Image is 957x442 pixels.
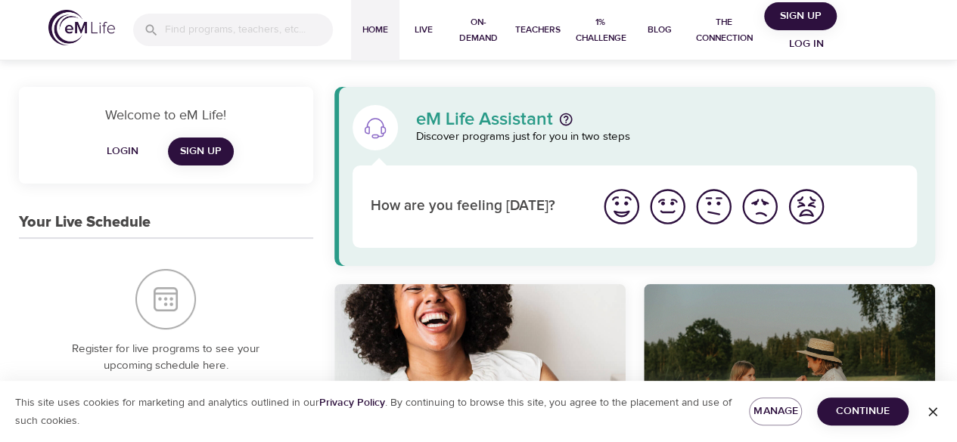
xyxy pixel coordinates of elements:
[691,184,737,230] button: I'm feeling ok
[405,22,442,38] span: Live
[690,14,758,46] span: The Connection
[165,14,333,46] input: Find programs, teachers, etc...
[601,186,642,227] img: great
[770,30,843,58] button: Log in
[598,184,645,230] button: I'm feeling great
[829,402,896,421] span: Continue
[357,22,393,38] span: Home
[416,110,553,128] p: eM Life Assistant
[737,184,783,230] button: I'm feeling bad
[371,196,580,218] p: How are you feeling [DATE]?
[647,186,688,227] img: good
[37,105,295,125] p: Welcome to eM Life!
[363,116,387,140] img: eM Life Assistant
[572,14,629,46] span: 1% Challenge
[739,186,781,227] img: bad
[776,35,837,54] span: Log in
[416,128,918,146] p: Discover programs just for you in two steps
[180,142,222,161] span: Sign Up
[785,186,827,227] img: worst
[749,397,802,425] button: Manage
[98,138,147,165] button: Login
[104,142,141,161] span: Login
[693,186,735,227] img: ok
[817,397,909,425] button: Continue
[770,7,831,26] span: Sign Up
[783,184,829,230] button: I'm feeling worst
[19,214,151,231] h3: Your Live Schedule
[135,269,196,329] img: Your Live Schedule
[168,138,234,165] a: Sign Up
[764,2,837,30] button: Sign Up
[645,184,691,230] button: I'm feeling good
[48,10,115,45] img: logo
[454,14,502,46] span: On-Demand
[642,22,678,38] span: Blog
[319,396,385,410] a: Privacy Policy
[761,402,790,421] span: Manage
[514,22,560,38] span: Teachers
[49,341,283,375] p: Register for live programs to see your upcoming schedule here.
